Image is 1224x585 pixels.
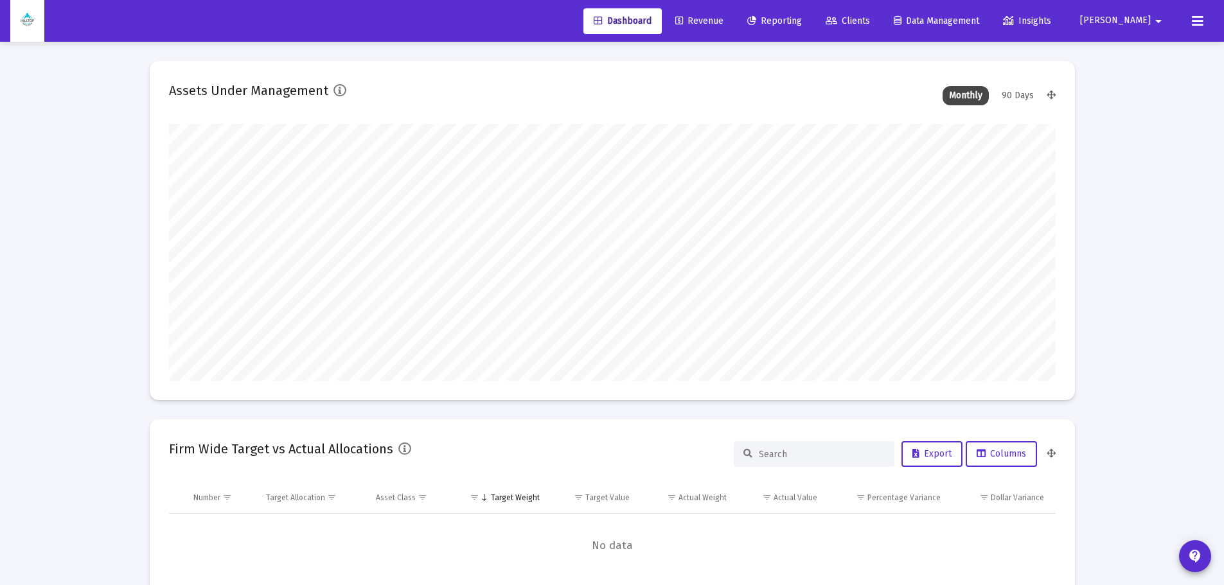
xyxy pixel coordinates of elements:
[169,482,1056,578] div: Data grid
[991,493,1044,503] div: Dollar Variance
[894,15,979,26] span: Data Management
[184,482,258,513] td: Column Number
[327,493,337,502] span: Show filter options for column 'Target Allocation'
[747,15,802,26] span: Reporting
[549,482,639,513] td: Column Target Value
[826,15,870,26] span: Clients
[679,493,727,503] div: Actual Weight
[950,482,1055,513] td: Column Dollar Variance
[667,493,677,502] span: Show filter options for column 'Actual Weight'
[193,493,220,503] div: Number
[257,482,367,513] td: Column Target Allocation
[222,493,232,502] span: Show filter options for column 'Number'
[759,449,885,460] input: Search
[665,8,734,34] a: Revenue
[883,8,989,34] a: Data Management
[736,482,826,513] td: Column Actual Value
[966,441,1037,467] button: Columns
[169,539,1056,553] span: No data
[993,8,1061,34] a: Insights
[774,493,817,503] div: Actual Value
[856,493,865,502] span: Show filter options for column 'Percentage Variance'
[815,8,880,34] a: Clients
[470,493,479,502] span: Show filter options for column 'Target Weight'
[418,493,427,502] span: Show filter options for column 'Asset Class'
[867,493,941,503] div: Percentage Variance
[169,80,328,101] h2: Assets Under Management
[1003,15,1051,26] span: Insights
[1080,15,1151,26] span: [PERSON_NAME]
[169,439,393,459] h2: Firm Wide Target vs Actual Allocations
[20,8,35,34] img: Dashboard
[367,482,452,513] td: Column Asset Class
[675,15,723,26] span: Revenue
[1065,8,1182,33] button: [PERSON_NAME]
[491,493,540,503] div: Target Weight
[1151,8,1166,34] mat-icon: arrow_drop_down
[912,448,952,459] span: Export
[737,8,812,34] a: Reporting
[1187,548,1203,564] mat-icon: contact_support
[266,493,325,503] div: Target Allocation
[594,15,652,26] span: Dashboard
[639,482,735,513] td: Column Actual Weight
[979,493,989,502] span: Show filter options for column 'Dollar Variance'
[943,86,989,105] div: Monthly
[376,493,416,503] div: Asset Class
[826,482,950,513] td: Column Percentage Variance
[762,493,772,502] span: Show filter options for column 'Actual Value'
[452,482,549,513] td: Column Target Weight
[583,8,662,34] a: Dashboard
[901,441,962,467] button: Export
[995,86,1040,105] div: 90 Days
[977,448,1026,459] span: Columns
[574,493,583,502] span: Show filter options for column 'Target Value'
[585,493,630,503] div: Target Value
